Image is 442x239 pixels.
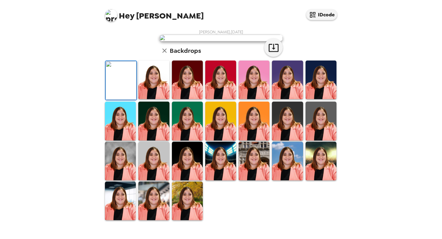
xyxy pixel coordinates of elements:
[119,10,134,21] span: Hey
[170,46,201,56] h6: Backdrops
[199,29,243,35] span: [PERSON_NAME] , [DATE]
[105,6,204,20] span: [PERSON_NAME]
[105,9,117,22] img: profile pic
[106,61,136,100] img: Original
[159,35,283,41] img: user
[306,9,337,20] button: IDcode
